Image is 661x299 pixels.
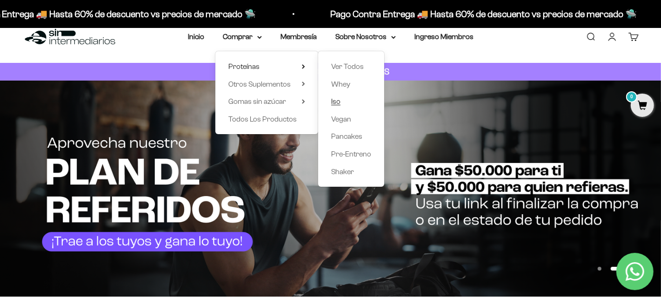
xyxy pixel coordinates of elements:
summary: Sobre Nosotros [335,31,396,43]
span: Shaker [331,168,354,176]
summary: Gomas sin azúcar [228,95,305,108]
a: Pancakes [331,130,371,143]
span: Otros Suplementos [228,80,291,88]
a: Todos Los Productos [228,113,305,125]
a: Ver Todos [331,61,371,73]
p: Pago Contra Entrega 🚚 Hasta 60% de descuento vs precios de mercado 🛸 [331,7,637,21]
span: Pre-Entreno [331,150,371,158]
a: Ingreso Miembros [414,33,474,41]
a: Shaker [331,166,371,178]
span: Vegan [331,115,351,123]
summary: Otros Suplementos [228,78,305,90]
span: Todos Los Productos [228,115,297,123]
summary: Comprar [223,31,262,43]
a: Whey [331,78,371,90]
span: Gomas sin azúcar [228,97,286,105]
summary: Proteínas [228,61,305,73]
a: Membresía [280,33,317,41]
a: 0 [631,101,654,111]
span: Iso [331,97,341,105]
mark: 0 [626,91,637,102]
a: Inicio [188,33,204,41]
span: Pancakes [331,132,362,140]
span: Whey [331,80,350,88]
a: Iso [331,95,371,108]
span: Ver Todos [331,62,364,70]
span: Proteínas [228,62,260,70]
a: Pre-Entreno [331,148,371,160]
a: Vegan [331,113,371,125]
